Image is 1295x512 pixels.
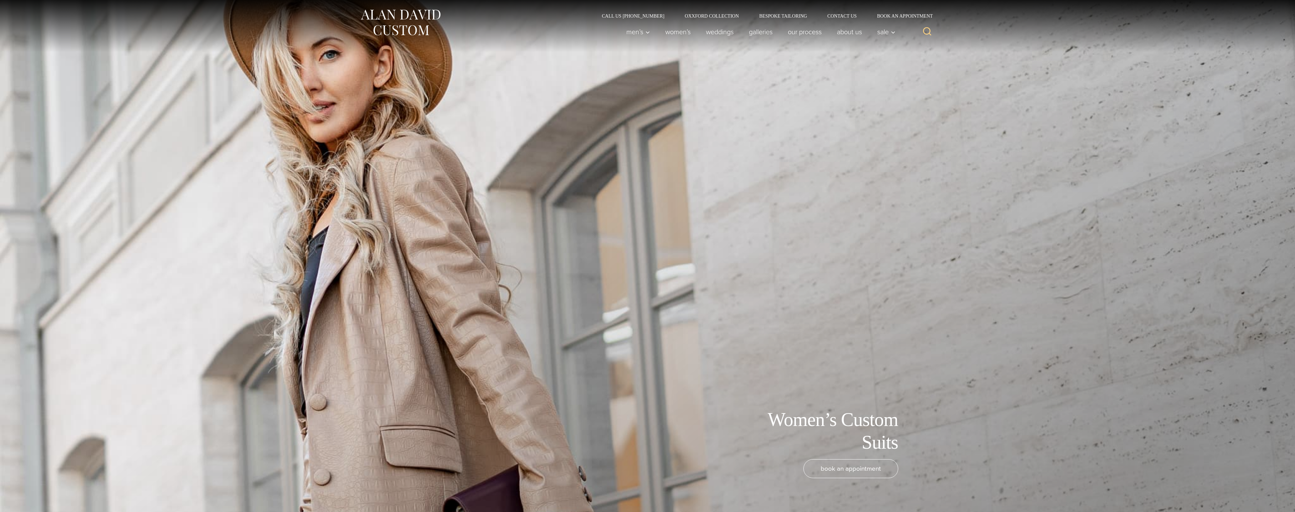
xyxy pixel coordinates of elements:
a: Galleries [741,25,780,39]
nav: Secondary Navigation [592,14,935,18]
a: Oxxford Collection [674,14,749,18]
a: About Us [829,25,869,39]
a: Book an Appointment [867,14,935,18]
a: Our Process [780,25,829,39]
a: book an appointment [803,459,898,478]
span: Sale [877,28,895,35]
h1: Women’s Custom Suits [746,408,898,454]
span: Men’s [626,28,650,35]
nav: Primary Navigation [619,25,899,39]
a: weddings [698,25,741,39]
a: Women’s [657,25,698,39]
span: book an appointment [821,464,881,473]
a: Call Us [PHONE_NUMBER] [592,14,675,18]
a: Contact Us [817,14,867,18]
img: Alan David Custom [360,7,441,38]
button: View Search Form [919,24,935,40]
a: Bespoke Tailoring [749,14,817,18]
